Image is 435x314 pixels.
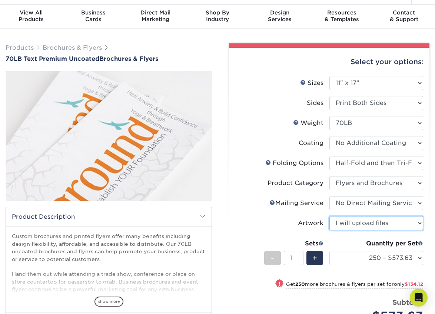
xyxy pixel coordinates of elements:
span: ! [279,280,280,288]
strong: 250 [295,281,305,287]
a: Products [6,44,34,51]
a: 70LB Text Premium UncoatedBrochures & Flyers [6,55,212,62]
div: Sides [307,99,323,108]
div: Artwork [298,219,323,228]
div: Select your options: [235,48,424,76]
div: Marketing [124,9,186,23]
h2: Product Description [6,207,212,226]
div: Industry [186,9,249,23]
span: - [271,252,274,264]
span: $134.12 [405,281,423,287]
span: Design [249,9,311,16]
div: Open Intercom Messenger [410,289,428,307]
span: Contact [373,9,435,16]
h1: Brochures & Flyers [6,55,212,62]
a: Resources& Templates [311,5,373,29]
div: Sizes [300,79,323,87]
span: Direct Mail [124,9,186,16]
span: only [394,281,423,287]
div: & Templates [311,9,373,23]
div: Mailing Service [269,199,323,208]
div: Services [249,9,311,23]
div: Weight [293,119,323,128]
div: Coating [299,139,323,148]
small: Get more brochures & flyers per set for [286,281,423,289]
span: 70LB Text Premium Uncoated [6,55,99,62]
span: + [312,252,317,264]
div: Quantity per Set [329,239,424,248]
span: show more [94,297,123,307]
img: 70LB Text<br/>Premium Uncoated 01 [6,65,212,207]
span: Shop By [186,9,249,16]
a: Shop ByIndustry [186,5,249,29]
a: BusinessCards [62,5,124,29]
a: Contact& Support [373,5,435,29]
a: Brochures & Flyers [43,44,102,51]
div: Cards [62,9,124,23]
span: Business [62,9,124,16]
strong: Subtotal [392,298,423,306]
div: Sets [264,239,323,248]
div: & Support [373,9,435,23]
div: Product Category [268,179,323,188]
span: Resources [311,9,373,16]
a: DesignServices [249,5,311,29]
div: Folding Options [265,159,323,168]
a: Direct MailMarketing [124,5,186,29]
